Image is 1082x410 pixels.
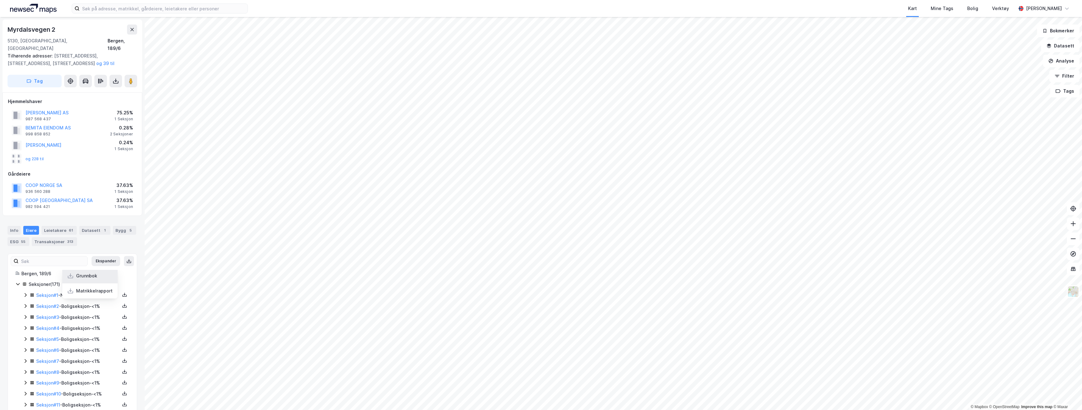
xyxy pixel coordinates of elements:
div: 5130, [GEOGRAPHIC_DATA], [GEOGRAPHIC_DATA] [8,37,108,52]
div: 5 [127,227,134,233]
div: Kontrollprogram for chat [1051,380,1082,410]
div: 0.28% [110,124,133,132]
div: 55 [20,238,27,245]
div: 313 [66,238,75,245]
a: Seksjon#9 [36,380,59,385]
div: - Boligseksjon - <1% [36,303,120,310]
input: Søk [19,256,87,266]
div: Bergen, 189/6 [108,37,137,52]
a: Seksjon#3 [36,314,59,320]
div: Info [8,226,21,235]
input: Søk på adresse, matrikkel, gårdeiere, leietakere eller personer [80,4,248,13]
div: - Boligseksjon - <1% [36,336,120,343]
div: 37.63% [114,182,133,189]
button: Datasett [1041,40,1079,52]
div: 982 594 421 [25,204,50,209]
div: Verktøy [992,5,1009,12]
div: 0.24% [114,139,133,146]
div: Bolig [967,5,978,12]
div: 1 [102,227,108,233]
button: Filter [1049,70,1079,82]
iframe: Chat Widget [1051,380,1082,410]
div: 987 568 437 [25,117,51,122]
div: - Boligseksjon - <1% [36,358,120,365]
img: Z [1067,286,1079,298]
div: 998 858 852 [25,132,50,137]
div: Eiere [23,226,39,235]
div: - Boligseksjon - <1% [36,369,120,376]
a: Seksjon#7 [36,358,59,364]
a: Seksjon#8 [36,369,59,375]
div: - Boligseksjon - <1% [36,390,120,398]
div: - Boligseksjon - <1% [36,401,120,409]
div: Hjemmelshaver [8,98,137,105]
div: 1 Seksjon [114,204,133,209]
div: 2 Seksjoner [110,132,133,137]
a: Seksjon#5 [36,336,59,342]
div: 936 560 288 [25,189,50,194]
div: 1 Seksjon [114,189,133,194]
div: 1 Seksjon [114,146,133,151]
a: Seksjon#11 [36,402,60,407]
a: Seksjon#4 [36,325,59,331]
a: Seksjon#2 [36,303,59,309]
button: Ekspander [92,256,120,266]
div: Gårdeiere [8,170,137,178]
div: Grunnbok [76,272,97,280]
div: Matrikkelrapport [76,287,113,295]
div: Mine Tags [931,5,953,12]
div: Seksjoner ( 171 ) [29,281,129,288]
div: - Boligseksjon - <1% [36,379,120,387]
div: 37.63% [114,197,133,204]
div: - Boligseksjon - <1% [36,347,120,354]
div: Bygg [113,226,136,235]
a: Seksjon#10 [36,391,61,396]
div: Datasett [79,226,110,235]
button: Tags [1050,85,1079,97]
div: - Boligseksjon - <1% [36,314,120,321]
a: OpenStreetMap [989,405,1020,409]
div: [PERSON_NAME] [1026,5,1062,12]
button: Bokmerker [1037,25,1079,37]
div: - Boligseksjon - <1% [36,325,120,332]
div: 61 [68,227,74,233]
button: Tag [8,75,62,87]
div: 1 Seksjon [114,117,133,122]
img: logo.a4113a55bc3d86da70a041830d287a7e.svg [10,4,57,13]
div: Bergen, 189/6 [21,270,129,277]
a: Mapbox [971,405,988,409]
button: Analyse [1043,55,1079,67]
span: Tilhørende adresser: [8,53,54,58]
div: Leietakere [42,226,77,235]
div: [STREET_ADDRESS], [STREET_ADDRESS], [STREET_ADDRESS] [8,52,132,67]
div: Kart [908,5,917,12]
div: - Næringsseksjon - 75% [36,292,120,299]
div: Transaksjoner [32,237,77,246]
a: Seksjon#6 [36,347,59,353]
a: Seksjon#1 [36,292,58,298]
div: 75.25% [114,109,133,117]
div: ESG [8,237,29,246]
a: Improve this map [1021,405,1052,409]
div: Myrdalsvegen 2 [8,25,57,35]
